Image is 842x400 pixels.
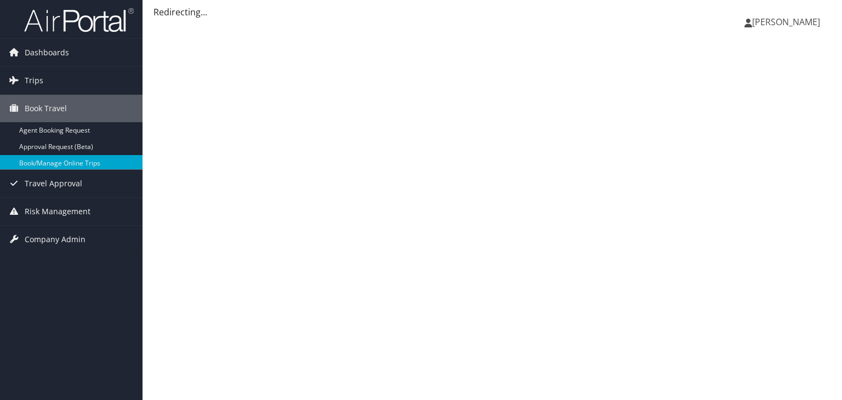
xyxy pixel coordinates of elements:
span: Risk Management [25,198,90,225]
div: Redirecting... [153,5,831,19]
span: [PERSON_NAME] [752,16,820,28]
img: airportal-logo.png [24,7,134,33]
span: Travel Approval [25,170,82,197]
a: [PERSON_NAME] [744,5,831,38]
span: Book Travel [25,95,67,122]
span: Trips [25,67,43,94]
span: Dashboards [25,39,69,66]
span: Company Admin [25,226,86,253]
